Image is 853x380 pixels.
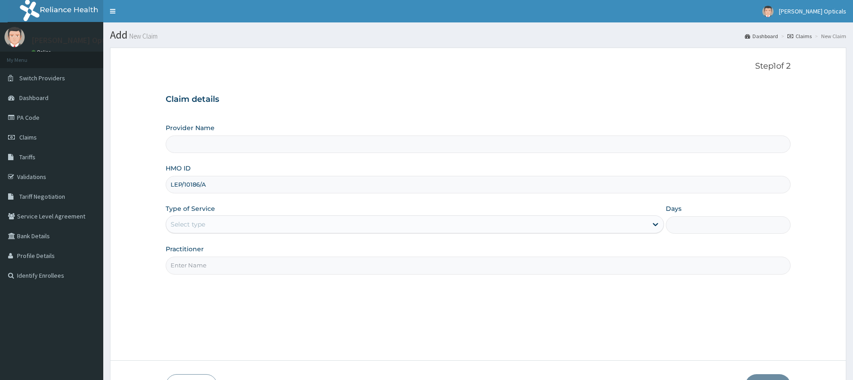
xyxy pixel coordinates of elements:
small: New Claim [128,33,158,39]
label: Practitioner [166,245,204,253]
a: Dashboard [745,32,778,40]
a: Claims [787,32,812,40]
label: Type of Service [166,204,215,213]
input: Enter HMO ID [166,176,791,193]
span: Tariff Negotiation [19,192,65,201]
span: Dashboard [19,94,48,102]
span: Claims [19,133,37,141]
label: Days [666,204,682,213]
h3: Claim details [166,95,791,105]
span: Tariffs [19,153,35,161]
input: Enter Name [166,257,791,274]
label: Provider Name [166,123,215,132]
li: New Claim [813,32,846,40]
span: Switch Providers [19,74,65,82]
div: Select type [171,220,205,229]
h1: Add [110,29,846,41]
span: [PERSON_NAME] Opticals [779,7,846,15]
img: User Image [762,6,774,17]
label: HMO ID [166,164,191,173]
img: User Image [4,27,25,47]
p: Step 1 of 2 [166,61,791,71]
a: Online [31,49,53,55]
p: [PERSON_NAME] Opticals [31,36,121,44]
